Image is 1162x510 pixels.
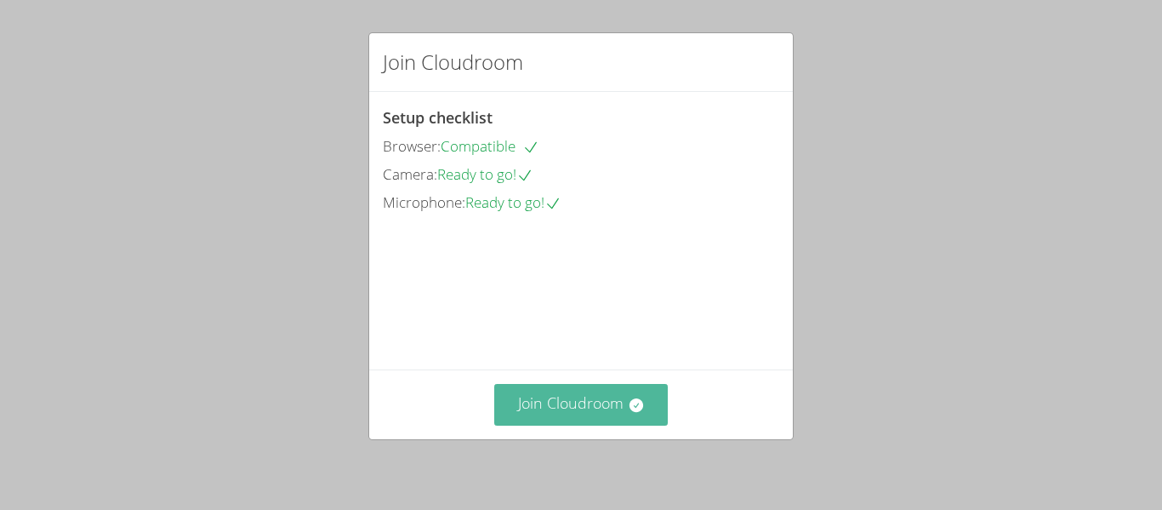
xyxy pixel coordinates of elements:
button: Join Cloudroom [494,384,669,426]
span: Compatible [441,136,539,156]
h2: Join Cloudroom [383,47,523,77]
span: Camera: [383,164,437,184]
span: Browser: [383,136,441,156]
span: Microphone: [383,192,465,212]
span: Ready to go! [465,192,561,212]
span: Ready to go! [437,164,533,184]
span: Setup checklist [383,107,493,128]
